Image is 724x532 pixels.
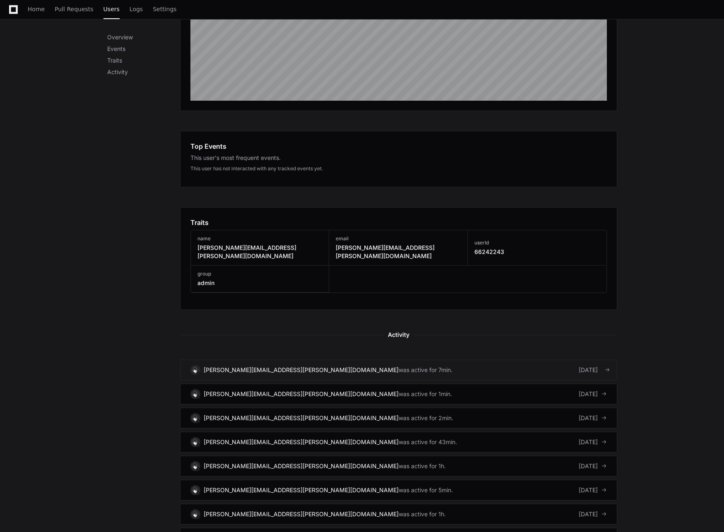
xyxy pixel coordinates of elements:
[579,462,607,470] div: [DATE]
[579,486,607,494] div: [DATE]
[579,366,607,374] div: [DATE]
[579,390,607,398] div: [DATE]
[191,438,199,446] img: 12.svg
[191,390,199,398] img: 12.svg
[204,462,399,470] div: [PERSON_NAME][EMAIL_ADDRESS][PERSON_NAME][DOMAIN_NAME]
[197,235,322,242] h3: name
[107,68,180,76] p: Activity
[197,271,214,277] h3: group
[204,438,399,446] div: [PERSON_NAME][EMAIL_ADDRESS][PERSON_NAME][DOMAIN_NAME]
[107,45,180,53] p: Events
[399,390,452,398] div: was active for 1min.
[191,366,199,374] img: 12.svg
[336,235,461,242] h3: email
[399,486,453,494] div: was active for 5min.
[579,438,607,446] div: [DATE]
[579,510,607,518] div: [DATE]
[190,218,607,227] app-pz-page-link-header: Traits
[130,7,143,12] span: Logs
[399,462,446,470] div: was active for 1h.
[190,154,607,162] div: This user's most frequent events.
[55,7,93,12] span: Pull Requests
[399,510,446,518] div: was active for 1h.
[204,486,399,494] div: [PERSON_NAME][EMAIL_ADDRESS][PERSON_NAME][DOMAIN_NAME]
[191,462,199,470] img: 12.svg
[579,414,607,422] div: [DATE]
[190,141,226,151] h1: Top Events
[180,456,617,476] a: [PERSON_NAME][EMAIL_ADDRESS][PERSON_NAME][DOMAIN_NAME]was active for 1h.[DATE]
[204,510,399,518] div: [PERSON_NAME][EMAIL_ADDRESS][PERSON_NAME][DOMAIN_NAME]
[336,244,461,260] h3: [PERSON_NAME][EMAIL_ADDRESS][PERSON_NAME][DOMAIN_NAME]
[197,279,214,287] h3: admin
[107,33,180,41] p: Overview
[180,504,617,525] a: [PERSON_NAME][EMAIL_ADDRESS][PERSON_NAME][DOMAIN_NAME]was active for 1h.[DATE]
[107,56,180,65] p: Traits
[383,330,414,340] span: Activity
[180,480,617,501] a: [PERSON_NAME][EMAIL_ADDRESS][PERSON_NAME][DOMAIN_NAME]was active for 5min.[DATE]
[190,218,209,227] h1: Traits
[153,7,176,12] span: Settings
[197,244,322,260] h3: [PERSON_NAME][EMAIL_ADDRESS][PERSON_NAME][DOMAIN_NAME]
[474,248,504,256] h3: 66242243
[180,408,617,428] a: [PERSON_NAME][EMAIL_ADDRESS][PERSON_NAME][DOMAIN_NAME]was active for 2min.[DATE]
[399,414,453,422] div: was active for 2min.
[190,165,607,172] div: This user has not interacted with any tracked events yet.
[28,7,45,12] span: Home
[204,414,399,422] div: [PERSON_NAME][EMAIL_ADDRESS][PERSON_NAME][DOMAIN_NAME]
[204,390,399,398] div: [PERSON_NAME][EMAIL_ADDRESS][PERSON_NAME][DOMAIN_NAME]
[103,7,120,12] span: Users
[180,432,617,452] a: [PERSON_NAME][EMAIL_ADDRESS][PERSON_NAME][DOMAIN_NAME]was active for 43min.[DATE]
[180,360,617,380] a: [PERSON_NAME][EMAIL_ADDRESS][PERSON_NAME][DOMAIN_NAME]was active for 7min.[DATE]
[399,366,452,374] div: was active for 7min.
[191,414,199,422] img: 12.svg
[191,510,199,518] img: 12.svg
[180,384,617,404] a: [PERSON_NAME][EMAIL_ADDRESS][PERSON_NAME][DOMAIN_NAME]was active for 1min.[DATE]
[399,438,457,446] div: was active for 43min.
[191,486,199,494] img: 12.svg
[474,239,504,246] h3: userId
[204,366,399,374] div: [PERSON_NAME][EMAIL_ADDRESS][PERSON_NAME][DOMAIN_NAME]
